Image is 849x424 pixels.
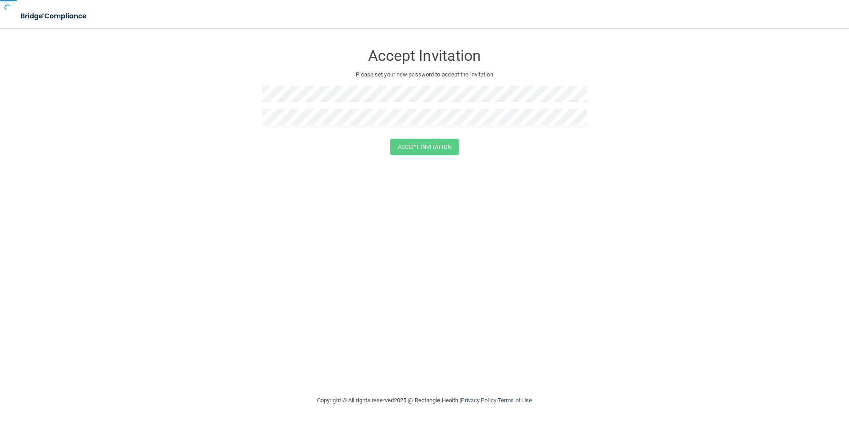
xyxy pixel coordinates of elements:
div: Copyright © All rights reserved 2025 @ Rectangle Health | | [262,386,587,415]
button: Accept Invitation [390,139,459,155]
img: bridge_compliance_login_screen.278c3ca4.svg [13,7,95,25]
a: Privacy Policy [461,397,496,404]
h3: Accept Invitation [262,48,587,64]
a: Terms of Use [498,397,532,404]
p: Please set your new password to accept the invitation [269,69,580,80]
